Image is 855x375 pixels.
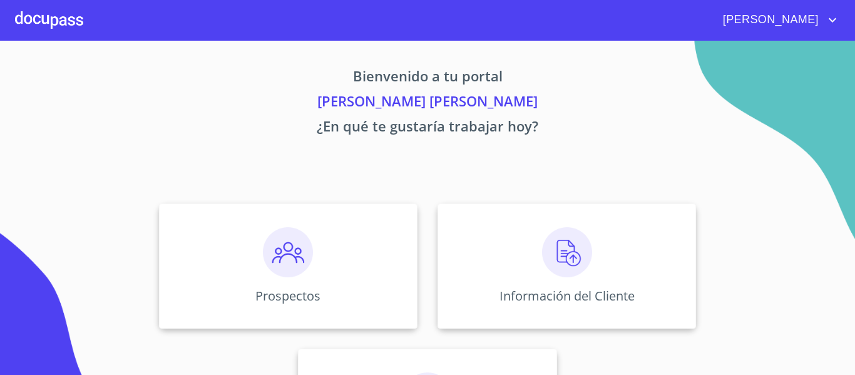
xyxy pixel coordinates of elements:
[42,91,813,116] p: [PERSON_NAME] [PERSON_NAME]
[542,227,592,277] img: carga.png
[255,287,320,304] p: Prospectos
[42,116,813,141] p: ¿En qué te gustaría trabajar hoy?
[714,10,840,30] button: account of current user
[42,66,813,91] p: Bienvenido a tu portal
[499,287,635,304] p: Información del Cliente
[263,227,313,277] img: prospectos.png
[714,10,825,30] span: [PERSON_NAME]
